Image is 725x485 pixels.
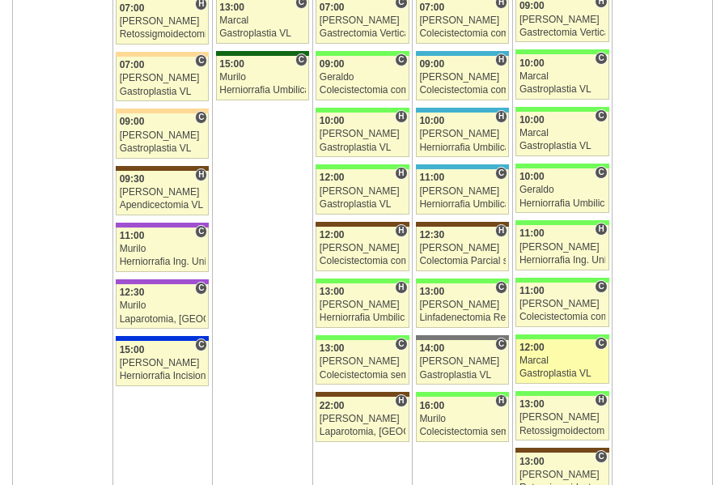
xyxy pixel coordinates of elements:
[120,200,206,211] div: Apendicectomia VL
[320,186,405,197] div: [PERSON_NAME]
[515,49,608,54] div: Key: Brasil
[395,53,407,66] span: Consultório
[395,167,407,180] span: Hospital
[519,299,605,309] div: [PERSON_NAME]
[320,129,405,139] div: [PERSON_NAME]
[395,110,407,123] span: Hospital
[419,400,444,411] span: 16:00
[419,115,444,126] span: 10:00
[495,394,507,407] span: Hospital
[316,335,409,340] div: Key: Brasil
[419,356,505,367] div: [PERSON_NAME]
[320,300,405,310] div: [PERSON_NAME]
[519,242,605,253] div: [PERSON_NAME]
[515,391,608,396] div: Key: Brasil
[419,243,505,253] div: [PERSON_NAME]
[515,334,608,339] div: Key: Brasil
[416,108,509,113] div: Key: Neomater
[395,394,407,407] span: Hospital
[416,283,509,328] a: C 13:00 [PERSON_NAME] Linfadenectomia Retroperitoneal
[419,143,505,153] div: Herniorrafia Umbilical
[419,229,444,240] span: 12:30
[316,222,409,227] div: Key: Santa Joana
[515,283,608,327] a: C 11:00 [PERSON_NAME] Colecistectomia com Colangiografia VL
[195,225,207,238] span: Consultório
[120,300,206,311] div: Murilo
[295,53,307,66] span: Consultório
[419,256,505,266] div: Colectomia Parcial sem Colostomia
[195,111,207,124] span: Consultório
[519,141,605,151] div: Gastroplastia VL
[519,412,605,423] div: [PERSON_NAME]
[419,370,505,381] div: Gastroplastia VL
[320,115,345,126] span: 10:00
[320,414,405,424] div: [PERSON_NAME]
[120,116,145,127] span: 09:00
[316,56,409,100] a: C 09:00 Geraldo Colecistectomia com Colangiografia VL
[120,143,206,154] div: Gastroplastia VL
[120,59,145,70] span: 07:00
[320,28,405,39] div: Gastrectomia Vertical
[216,56,309,100] a: C 15:00 Murilo Herniorrafia Umbilical
[320,286,345,297] span: 13:00
[219,85,305,96] div: Herniorrafia Umbilical
[419,85,505,96] div: Colecistectomia com Colangiografia VL
[515,220,608,225] div: Key: Brasil
[495,110,507,123] span: Hospital
[519,71,605,82] div: Marcal
[519,114,545,126] span: 10:00
[595,450,607,463] span: Consultório
[120,187,206,198] div: [PERSON_NAME]
[120,130,206,141] div: [PERSON_NAME]
[416,169,509,214] a: C 11:00 [PERSON_NAME] Herniorrafia Umbilical
[416,392,509,397] div: Key: Brasil
[416,227,509,271] a: H 12:30 [PERSON_NAME] Colectomia Parcial sem Colostomia
[320,58,345,70] span: 09:00
[316,279,409,283] div: Key: Brasil
[419,15,505,26] div: [PERSON_NAME]
[595,109,607,122] span: Consultório
[219,28,305,39] div: Gastroplastia VL
[316,164,409,169] div: Key: Brasil
[316,169,409,214] a: H 12:00 [PERSON_NAME] Gastroplastia VL
[120,314,206,325] div: Laparotomia, [GEOGRAPHIC_DATA], Drenagem, Bridas VL
[316,113,409,157] a: H 10:00 [PERSON_NAME] Gastroplastia VL
[515,107,608,112] div: Key: Brasil
[219,2,244,13] span: 13:00
[519,285,545,296] span: 11:00
[515,164,608,168] div: Key: Brasil
[320,72,405,83] div: Geraldo
[320,400,345,411] span: 22:00
[595,166,607,179] span: Consultório
[316,227,409,271] a: H 12:00 [PERSON_NAME] Colecistectomia com Colangiografia VL
[320,370,405,381] div: Colecistectomia sem Colangiografia VL
[419,414,505,424] div: Murilo
[320,427,405,437] div: Laparotomia, [GEOGRAPHIC_DATA], Drenagem, Bridas VL
[219,72,305,83] div: Murilo
[116,279,209,284] div: Key: IFOR
[519,128,605,138] div: Marcal
[519,426,605,436] div: Retossigmoidectomia Robótica
[120,73,206,83] div: [PERSON_NAME]
[519,171,545,182] span: 10:00
[495,338,507,351] span: Consultório
[120,358,206,368] div: [PERSON_NAME]
[320,256,405,266] div: Colecistectomia com Colangiografia VL
[515,112,608,156] a: C 10:00 Marcal Gastroplastia VL
[419,313,505,323] div: Linfadenectomia Retroperitoneal
[416,222,509,227] div: Key: Santa Joana
[519,398,545,410] span: 13:00
[416,397,509,441] a: H 16:00 Murilo Colecistectomia sem Colangiografia VL
[519,312,605,322] div: Colecistectomia com Colangiografia VL
[116,52,209,57] div: Key: Bartira
[219,15,305,26] div: Marcal
[419,427,505,437] div: Colecistectomia sem Colangiografia VL
[120,173,145,185] span: 09:30
[519,470,605,480] div: [PERSON_NAME]
[519,15,605,25] div: [PERSON_NAME]
[416,113,509,157] a: H 10:00 [PERSON_NAME] Herniorrafia Umbilical
[515,225,608,270] a: H 11:00 [PERSON_NAME] Herniorrafia Ing. Unilateral VL
[120,257,206,267] div: Herniorrafia Ing. Unilateral VL
[316,392,409,397] div: Key: Santa Joana
[515,396,608,440] a: H 13:00 [PERSON_NAME] Retossigmoidectomia Robótica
